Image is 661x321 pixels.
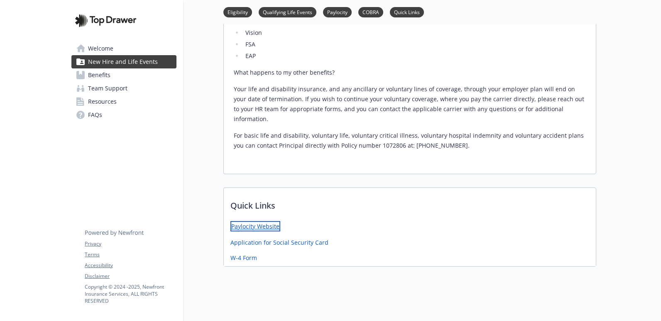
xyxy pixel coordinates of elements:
[71,82,176,95] a: Team Support
[230,253,257,262] a: W-4 Form
[223,8,252,16] a: Eligibility
[71,95,176,108] a: Resources
[85,251,176,258] a: Terms
[243,39,586,49] li: FSA
[85,272,176,280] a: Disclaimer
[88,55,158,68] span: New Hire and Life Events
[88,42,113,55] span: Welcome
[71,42,176,55] a: Welcome
[390,8,424,16] a: Quick Links
[230,221,280,231] a: Paylocity Website
[358,8,383,16] a: COBRA
[71,55,176,68] a: New Hire and Life Events
[243,28,586,38] li: Vision​
[85,262,176,269] a: Accessibility
[88,82,127,95] span: Team Support
[234,131,586,151] p: For basic life and disability, voluntary life, voluntary critical illness, voluntary hospital ind...
[323,8,352,16] a: Paylocity
[234,68,586,78] p: What happens to my other benefits?​
[230,238,328,247] a: Application for Social Security Card
[88,68,110,82] span: Benefits
[243,51,586,61] li: EAP
[85,240,176,248] a: Privacy
[88,95,117,108] span: Resources
[88,108,102,122] span: FAQs
[85,283,176,304] p: Copyright © 2024 - 2025 , Newfront Insurance Services, ALL RIGHTS RESERVED
[234,84,586,124] p: Your life and disability insurance, and any ancillary or voluntary lines of coverage, through you...
[71,108,176,122] a: FAQs
[71,68,176,82] a: Benefits
[259,8,316,16] a: Qualifying Life Events
[224,188,596,219] p: Quick Links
